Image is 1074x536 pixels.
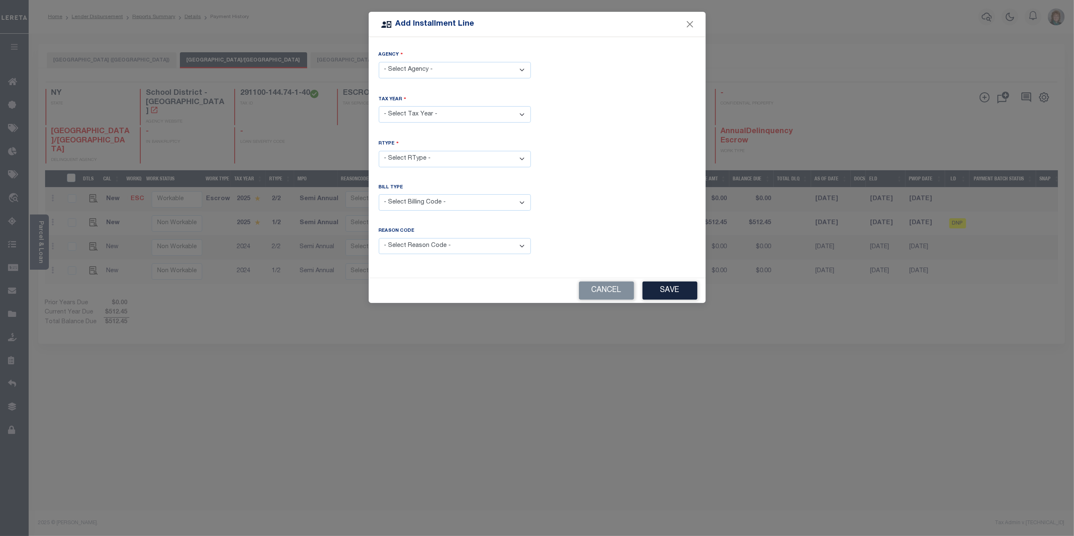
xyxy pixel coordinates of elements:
button: Save [643,281,697,300]
button: Cancel [579,281,634,300]
label: RType [379,139,399,147]
label: Agency [379,51,403,59]
label: Tax Year [379,95,407,103]
label: Reason Code [379,228,415,235]
label: Bill Type [379,184,403,191]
